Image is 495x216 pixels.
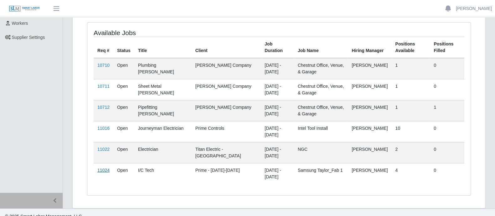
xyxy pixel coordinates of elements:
td: Samsung Taylor_Fab 1 [294,163,348,184]
td: [PERSON_NAME] [348,58,391,79]
td: 1 [391,79,430,100]
td: 4 [391,163,430,184]
td: Electrician [134,142,192,163]
th: Positions Available [391,37,430,58]
td: Journeyman Electrician [134,121,192,142]
th: Job Name [294,37,348,58]
a: 10712 [97,105,110,110]
td: Open [113,142,134,163]
td: [PERSON_NAME] [348,121,391,142]
td: [PERSON_NAME] [348,142,391,163]
a: 11024 [97,168,110,173]
td: I/C Tech [134,163,192,184]
td: [PERSON_NAME] Company [192,100,261,121]
td: Chestnut Office, Venue, & Garage [294,79,348,100]
td: Chestnut Office, Venue, & Garage [294,100,348,121]
td: Sheet Metal [PERSON_NAME] [134,79,192,100]
a: 10710 [97,63,110,68]
td: 0 [430,79,464,100]
th: Title [134,37,192,58]
th: Job Duration [261,37,294,58]
td: [DATE] - [DATE] [261,100,294,121]
td: NGC [294,142,348,163]
span: Workers [12,21,28,26]
td: 0 [430,142,464,163]
span: Supplier Settings [12,35,45,40]
td: [DATE] - [DATE] [261,121,294,142]
td: [PERSON_NAME] [348,163,391,184]
td: [PERSON_NAME] Company [192,79,261,100]
th: Hiring Manager [348,37,391,58]
td: Chestnut Office, Venue, & Garage [294,58,348,79]
td: Open [113,79,134,100]
td: 10 [391,121,430,142]
td: Titan Electric - [GEOGRAPHIC_DATA] [192,142,261,163]
td: [DATE] - [DATE] [261,163,294,184]
td: 0 [430,163,464,184]
td: [PERSON_NAME] Company [192,58,261,79]
td: [DATE] - [DATE] [261,58,294,79]
h4: Available Jobs [94,29,243,37]
th: Client [192,37,261,58]
td: 1 [391,100,430,121]
td: Open [113,121,134,142]
td: 0 [430,121,464,142]
td: Intel Tool Install [294,121,348,142]
td: [DATE] - [DATE] [261,142,294,163]
a: 10711 [97,84,110,89]
td: Prime - [DATE]-[DATE] [192,163,261,184]
td: Open [113,58,134,79]
td: [PERSON_NAME] [348,79,391,100]
td: Pipefitting [PERSON_NAME] [134,100,192,121]
th: Status [113,37,134,58]
th: Req # [94,37,113,58]
a: 11022 [97,147,110,152]
td: 0 [430,58,464,79]
a: 11016 [97,126,110,131]
td: 2 [391,142,430,163]
td: 1 [391,58,430,79]
td: [PERSON_NAME] [348,100,391,121]
td: Plumbing [PERSON_NAME] [134,58,192,79]
td: Open [113,100,134,121]
td: 1 [430,100,464,121]
a: [PERSON_NAME] [456,5,492,12]
img: SLM Logo [9,5,40,12]
td: Open [113,163,134,184]
td: [DATE] - [DATE] [261,79,294,100]
th: Positions Filled [430,37,464,58]
td: Prime Controls [192,121,261,142]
